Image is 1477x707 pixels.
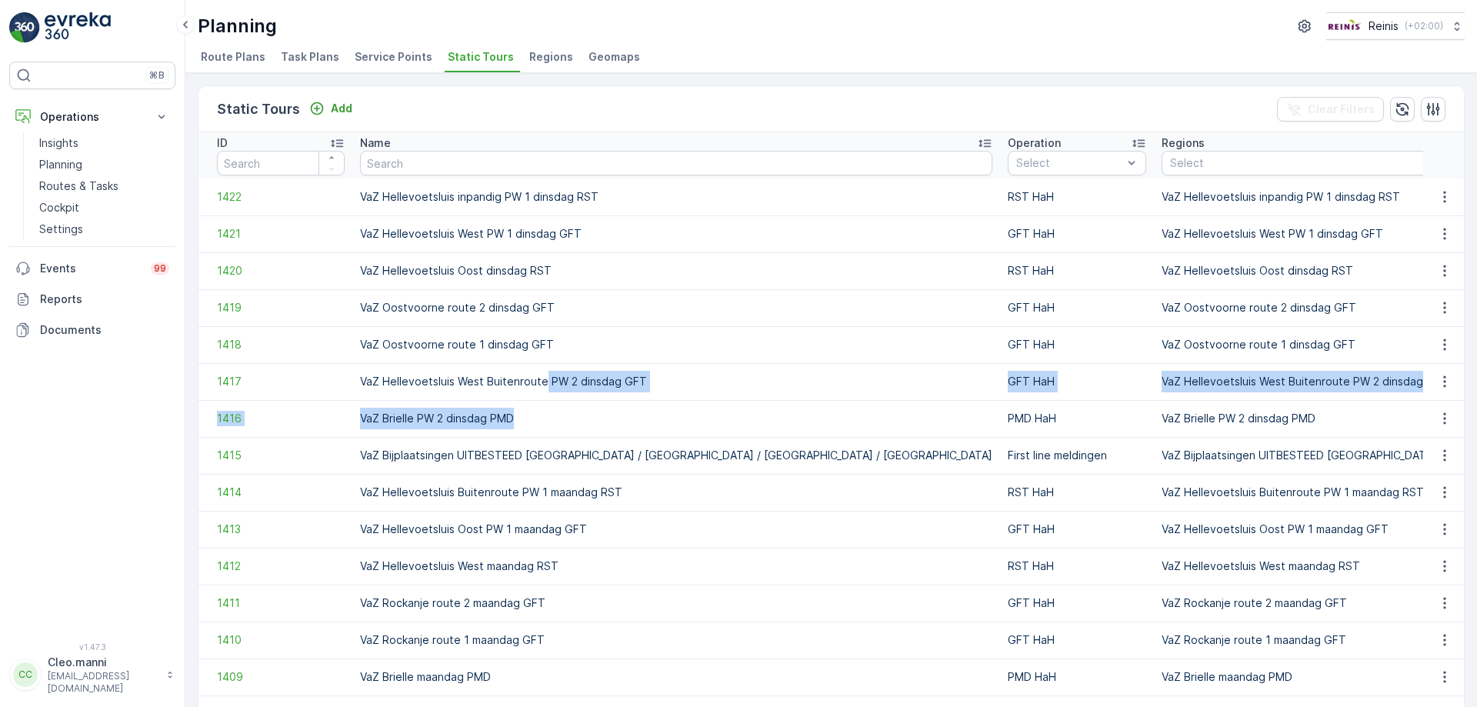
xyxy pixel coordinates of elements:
td: VaZ Hellevoetsluis Oost PW 1 maandag GFT [352,511,1000,548]
a: 1414 [217,485,345,500]
a: 1421 [217,226,345,242]
a: Insights [33,132,175,154]
a: 1420 [217,263,345,278]
td: VaZ Rockanje route 2 maandag GFT [352,585,1000,622]
a: 1412 [217,559,345,574]
td: First line meldingen [1000,437,1154,474]
p: ( +02:00 ) [1405,20,1443,32]
td: VaZ Hellevoetsluis Oost dinsdag RST [352,252,1000,289]
p: Operation [1008,135,1061,151]
p: Reinis [1369,18,1399,34]
td: RST HaH [1000,252,1154,289]
a: 1413 [217,522,345,537]
p: 99 [154,262,166,275]
span: Task Plans [281,49,339,65]
a: 1416 [217,411,345,426]
span: v 1.47.3 [9,642,175,652]
td: VaZ Hellevoetsluis West PW 1 dinsdag GFT [352,215,1000,252]
td: VaZ Rockanje route 1 maandag GFT [352,622,1000,659]
p: ⌘B [149,69,165,82]
a: Documents [9,315,175,345]
p: [EMAIL_ADDRESS][DOMAIN_NAME] [48,670,158,695]
p: Reports [40,292,169,307]
p: Planning [39,157,82,172]
button: Operations [9,102,175,132]
td: VaZ Brielle maandag PMD [352,659,1000,695]
td: GFT HaH [1000,585,1154,622]
p: Settings [39,222,83,237]
a: 1418 [217,337,345,352]
td: PMD HaH [1000,659,1154,695]
a: Routes & Tasks [33,175,175,197]
td: GFT HaH [1000,326,1154,363]
p: Cleo.manni [48,655,158,670]
td: GFT HaH [1000,289,1154,326]
a: 1422 [217,189,345,205]
a: Settings [33,218,175,240]
p: Static Tours [217,98,300,120]
td: RST HaH [1000,548,1154,585]
a: 1415 [217,448,345,463]
p: Regions [1162,135,1205,151]
div: CC [13,662,38,687]
button: Add [303,99,358,118]
input: Search [360,151,992,175]
p: ID [217,135,228,151]
a: Reports [9,284,175,315]
p: Planning [198,14,277,38]
img: Reinis-Logo-Vrijstaand_Tekengebied-1-copy2_aBO4n7j.png [1326,18,1362,35]
p: Events [40,261,142,276]
p: Cockpit [39,200,79,215]
td: GFT HaH [1000,363,1154,400]
td: VaZ Oostvoorne route 1 dinsdag GFT [352,326,1000,363]
a: Cockpit [33,197,175,218]
a: 1419 [217,300,345,315]
td: RST HaH [1000,474,1154,511]
button: CCCleo.manni[EMAIL_ADDRESS][DOMAIN_NAME] [9,655,175,695]
input: Search [217,151,345,175]
td: GFT HaH [1000,215,1154,252]
td: RST HaH [1000,178,1154,215]
p: Name [360,135,391,151]
td: VaZ Hellevoetsluis West maandag RST [352,548,1000,585]
button: Clear Filters [1277,97,1384,122]
td: VaZ Brielle PW 2 dinsdag PMD [352,400,1000,437]
p: Add [331,101,352,116]
a: 1409 [217,669,345,685]
span: Regions [529,49,573,65]
span: Geomaps [588,49,640,65]
td: VaZ Hellevoetsluis West Buitenroute PW 2 dinsdag GFT [352,363,1000,400]
a: 1411 [217,595,345,611]
td: VaZ Bijplaatsingen UITBESTEED [GEOGRAPHIC_DATA] / [GEOGRAPHIC_DATA] / [GEOGRAPHIC_DATA] / [GEOGRA... [352,437,1000,474]
a: Events99 [9,253,175,284]
a: 1410 [217,632,345,648]
td: PMD HaH [1000,400,1154,437]
p: Clear Filters [1308,102,1375,117]
img: logo_light-DOdMpM7g.png [45,12,111,43]
td: VaZ Hellevoetsluis Buitenroute PW 1 maandag RST [352,474,1000,511]
a: 1417 [217,374,345,389]
td: VaZ Oostvoorne route 2 dinsdag GFT [352,289,1000,326]
td: GFT HaH [1000,622,1154,659]
p: Routes & Tasks [39,178,118,194]
p: Insights [39,135,78,151]
td: GFT HaH [1000,511,1154,548]
span: Service Points [355,49,432,65]
a: Planning [33,154,175,175]
p: Documents [40,322,169,338]
span: Route Plans [201,49,265,65]
p: Operations [40,109,145,125]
